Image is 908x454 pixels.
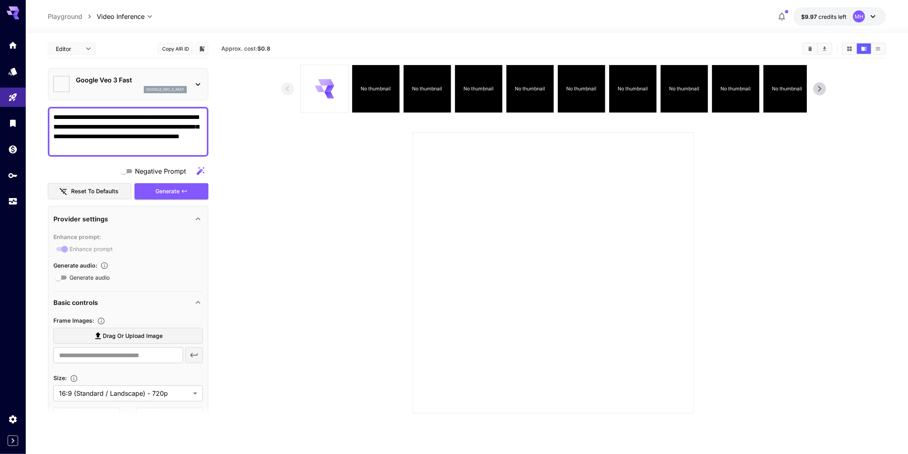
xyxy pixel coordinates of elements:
button: Expand sidebar [8,436,18,446]
span: Negative Prompt [135,166,186,176]
div: Usage [8,194,18,204]
p: google_veo_3_fast [146,87,184,92]
p: No thumbnail [567,85,597,92]
button: Clear All [803,43,817,54]
span: Generate audio [69,273,110,282]
button: Show media in grid view [843,43,857,54]
p: No thumbnail [464,85,494,92]
div: Playground [8,92,18,102]
span: credits left [818,13,847,20]
p: Basic controls [53,298,98,307]
div: Provider settings [53,209,203,229]
span: 16:9 (Standard / Landscape) - 720p [59,389,190,398]
b: $0.8 [257,45,270,52]
div: Library [8,118,18,128]
button: Download All [818,43,832,54]
p: Provider settings [53,214,108,224]
span: Editor [56,45,81,53]
button: Add to library [198,44,206,53]
span: Generate [155,186,180,196]
span: Generate audio : [53,262,97,269]
p: No thumbnail [618,85,648,92]
p: No thumbnail [412,85,443,92]
span: Size : [53,374,67,381]
div: $9.97279 [801,12,847,21]
button: Adjust the dimensions of the generated image by specifying its width and height in pixels, or sel... [67,374,81,382]
button: $9.97279MH [793,7,886,26]
div: API Keys [8,170,18,180]
button: Show media in list view [871,43,885,54]
p: No thumbnail [515,85,545,92]
span: $9.97 [801,13,818,20]
div: Settings [8,414,18,424]
div: Basic controls [53,293,203,312]
nav: breadcrumb [48,12,97,21]
div: Models [8,66,18,76]
p: Google Veo 3 Fast [76,75,187,85]
button: Generate [135,183,208,200]
button: Copy AIR ID [157,43,194,55]
div: Google Veo 3 Fastgoogle_veo_3_fast [53,72,203,96]
button: Upload frame images. [94,317,108,325]
div: Show media in grid viewShow media in video viewShow media in list view [842,43,886,55]
button: Reset to defaults [48,183,131,200]
span: Video Inference [97,12,145,21]
div: Clear AllDownload All [802,43,833,55]
label: Drag or upload image [53,328,203,344]
p: No thumbnail [721,85,751,92]
div: Wallet [8,144,18,154]
div: MH [853,10,865,22]
button: Show media in video view [857,43,871,54]
p: No thumbnail [772,85,802,92]
div: Home [8,40,18,50]
span: Approx. cost: [221,45,270,52]
p: No thumbnail [361,85,391,92]
span: Drag or upload image [103,331,163,341]
a: Playground [48,12,82,21]
p: No thumbnail [669,85,700,92]
span: Frame Images : [53,317,94,324]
